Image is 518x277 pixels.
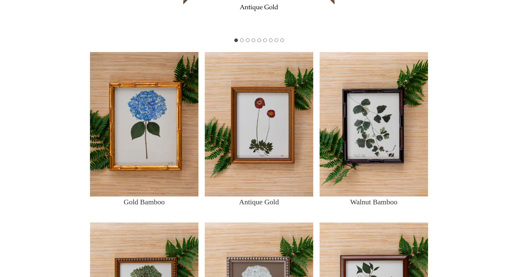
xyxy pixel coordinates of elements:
button: Go to slide 6 [263,38,267,42]
button: Go to slide 4 [251,38,255,42]
button: Go to slide 5 [257,38,261,42]
p: Gold Bamboo [124,196,164,207]
button: Go to slide 3 [246,38,249,42]
button: Go to slide 2 [240,38,244,42]
button: Go to slide 1 [234,38,238,42]
p: Antique Gold [239,196,279,207]
button: Go to slide 8 [274,38,278,42]
button: Go to slide 9 [280,38,284,42]
button: Go to slide 7 [269,38,272,42]
p: Walnut Bamboo [350,196,397,207]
